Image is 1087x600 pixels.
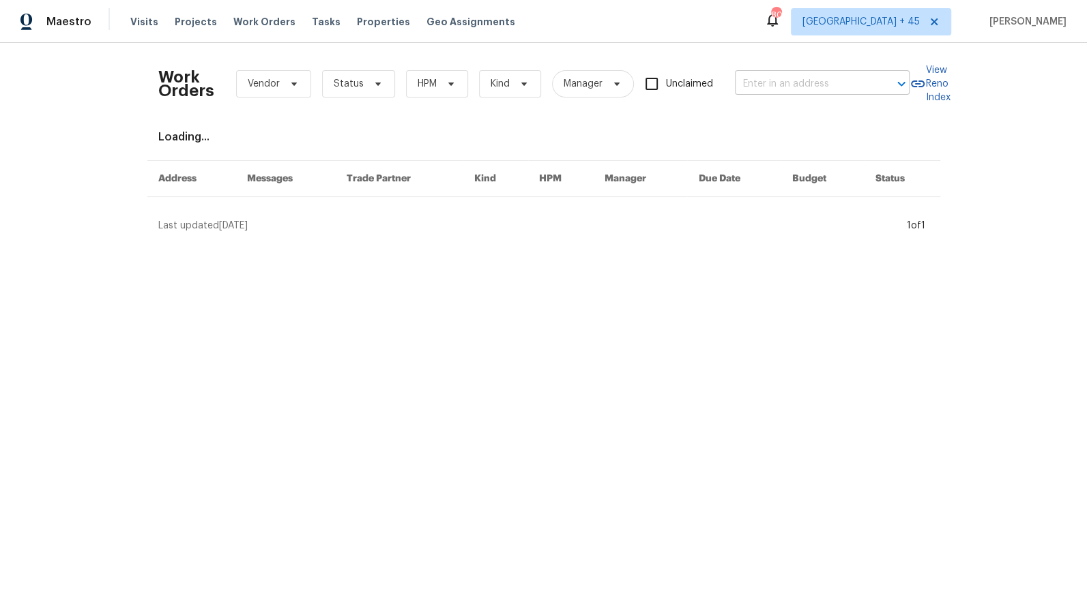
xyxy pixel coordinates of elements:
span: Unclaimed [666,77,713,91]
input: Enter in an address [735,74,871,95]
div: 805 [771,8,781,22]
div: 1 of 1 [907,219,925,232]
th: Due Date [687,161,781,197]
span: Projects [175,15,217,29]
span: [PERSON_NAME] [984,15,1067,29]
span: Visits [130,15,158,29]
th: Messages [236,161,336,197]
span: Manager [564,77,603,91]
h2: Work Orders [158,70,214,97]
th: Address [147,161,236,197]
div: Last updated [158,219,903,232]
span: Maestro [46,15,91,29]
th: HPM [528,161,594,197]
span: [GEOGRAPHIC_DATA] + 45 [802,15,920,29]
span: Kind [491,77,510,91]
span: Geo Assignments [426,15,515,29]
th: Manager [594,161,688,197]
span: Work Orders [233,15,295,29]
th: Kind [463,161,528,197]
th: Budget [781,161,864,197]
th: Trade Partner [336,161,463,197]
span: Tasks [312,17,340,27]
span: Vendor [248,77,280,91]
span: [DATE] [219,221,248,230]
div: Loading... [158,130,929,144]
button: Open [892,74,911,93]
span: Properties [357,15,410,29]
span: Status [334,77,364,91]
span: HPM [418,77,437,91]
th: Status [864,161,940,197]
a: View Reno Index [910,63,951,104]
